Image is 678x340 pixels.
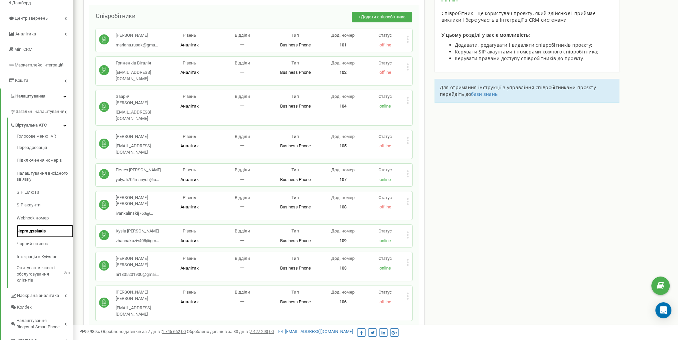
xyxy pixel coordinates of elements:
span: Business Phone [280,299,311,304]
span: Дод. номер [331,134,355,139]
span: Колбек [17,304,32,311]
span: Рівень [183,60,196,65]
span: Рівень [183,228,196,233]
span: Співробітник - це користувач проєкту, який здійснює і приймає виклики і бере участь в інтеграції ... [442,10,595,23]
span: Статус [379,94,392,99]
p: Гриненків Віталія [116,60,163,66]
span: Тип [291,134,299,139]
span: Аналітик [180,299,199,304]
div: Open Intercom Messenger [655,302,671,318]
span: Додавати, редагувати і видаляти співробітників проєкту; [455,42,593,48]
span: 一 [240,70,244,75]
span: Аналітик [180,70,199,75]
span: Статус [379,290,392,295]
span: offline [380,70,391,75]
span: Дашборд [12,0,31,5]
span: Аналітик [180,204,199,209]
span: 一 [240,104,244,109]
span: online [380,266,391,271]
span: Тип [291,94,299,99]
a: Загальні налаштування [10,104,73,118]
a: Голосове меню IVR [17,133,73,141]
span: Оброблено дзвінків за 30 днів : [187,329,274,334]
a: Налаштування Ringostat Smart Phone [10,313,73,333]
a: Налаштування [1,89,73,104]
span: Відділи [235,256,250,261]
span: Дод. номер [331,94,355,99]
span: Тип [291,228,299,233]
a: SIP акаунти [17,199,73,212]
span: Business Phone [280,104,311,109]
span: online [380,104,391,109]
span: Співробітники [96,12,135,19]
span: Дод. номер [331,256,355,261]
span: 一 [240,42,244,47]
p: 105 [322,143,364,149]
p: 101 [322,42,364,48]
p: 103 [322,265,364,272]
p: [EMAIL_ADDRESS][DOMAIN_NAME] [116,143,163,155]
span: 一 [240,177,244,182]
span: Тип [291,33,299,38]
span: Статус [379,195,392,200]
span: Business Phone [280,70,311,75]
span: Статус [379,167,392,172]
span: 一 [240,299,244,304]
span: ni1805201900@gmai... [116,272,159,277]
span: 一 [240,266,244,271]
span: Business Phone [280,204,311,209]
span: Аналітик [180,143,199,148]
a: бази знань [471,91,498,97]
span: Business Phone [280,238,311,243]
span: Центр звернень [15,16,48,21]
p: 108 [322,204,364,210]
p: Пелех [PERSON_NAME] [116,167,161,173]
span: Статус [379,134,392,139]
a: Чорний список [17,237,73,250]
p: [PERSON_NAME] [PERSON_NAME] [116,289,163,302]
span: [EMAIL_ADDRESS][DOMAIN_NAME] [116,305,151,317]
p: [PERSON_NAME] [116,32,158,39]
span: Для отримання інструкції з управління співробітниками проєкту перейдіть до [440,84,596,97]
span: yulya5704manyuh@u... [116,177,159,182]
a: [EMAIL_ADDRESS][DOMAIN_NAME] [278,329,353,334]
span: Тип [291,195,299,200]
span: offline [380,204,391,209]
span: Рівень [183,195,196,200]
a: Опитування якості обслуговування клієнтівBeta [17,263,73,284]
span: Дод. номер [331,167,355,172]
span: Аналітик [180,238,199,243]
span: Рівень [183,290,196,295]
span: Дод. номер [331,228,355,233]
span: Налаштування [15,94,45,99]
a: Колбек [10,302,73,313]
span: У цьому розділі у вас є можливість: [442,32,530,38]
span: offline [380,143,391,148]
span: Business Phone [280,143,311,148]
span: online [380,177,391,182]
span: Тип [291,290,299,295]
p: [EMAIL_ADDRESS][DOMAIN_NAME] [116,69,163,82]
span: Дод. номер [331,60,355,65]
span: Кошти [15,78,28,83]
span: Аналiтика [15,31,36,36]
span: Відділи [235,167,250,172]
span: Віртуальна АТС [15,122,47,129]
p: 109 [322,238,364,244]
span: Статус [379,33,392,38]
span: Відділи [235,94,250,99]
span: Business Phone [280,177,311,182]
span: Дод. номер [331,33,355,38]
span: Рівень [183,33,196,38]
p: Кузів [PERSON_NAME] [116,228,159,234]
p: [PERSON_NAME] [PERSON_NAME] [116,256,163,268]
span: Маркетплейс інтеграцій [15,62,64,67]
span: Аналітик [180,177,199,182]
span: Рівень [183,256,196,261]
span: [EMAIL_ADDRESS][DOMAIN_NAME] [116,110,151,121]
p: 106 [322,299,364,305]
a: Віртуальна АТС [10,118,73,131]
p: [PERSON_NAME] [116,134,163,140]
span: 一 [240,238,244,243]
span: Керувати SIP акаунтами і номерами кожного співробітника; [455,48,599,55]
